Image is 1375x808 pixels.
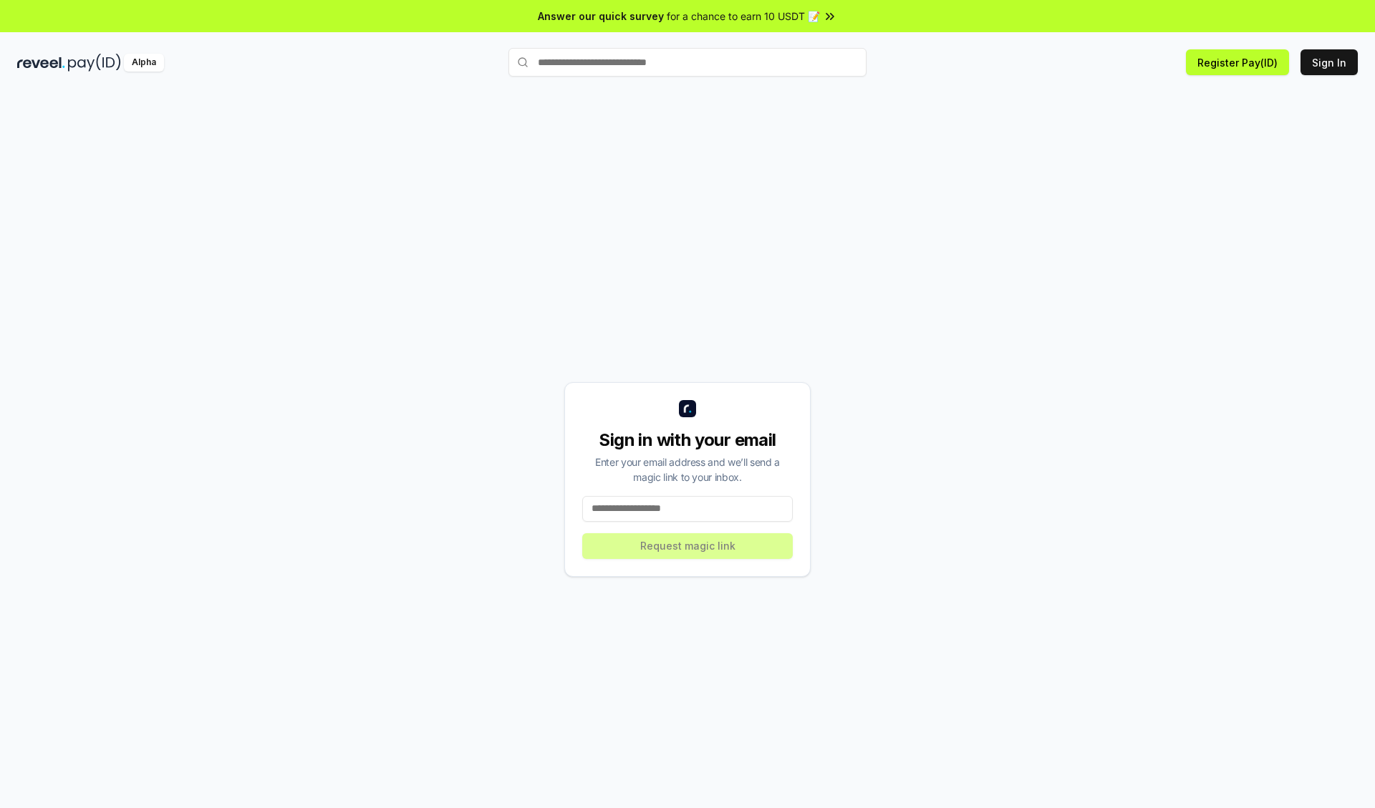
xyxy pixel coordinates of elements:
div: Sign in with your email [582,429,793,452]
button: Register Pay(ID) [1186,49,1289,75]
img: pay_id [68,54,121,72]
div: Enter your email address and we’ll send a magic link to your inbox. [582,454,793,485]
img: logo_small [679,400,696,417]
button: Sign In [1301,49,1358,75]
span: Answer our quick survey [538,9,664,24]
div: Alpha [124,54,164,72]
span: for a chance to earn 10 USDT 📝 [667,9,820,24]
img: reveel_dark [17,54,65,72]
